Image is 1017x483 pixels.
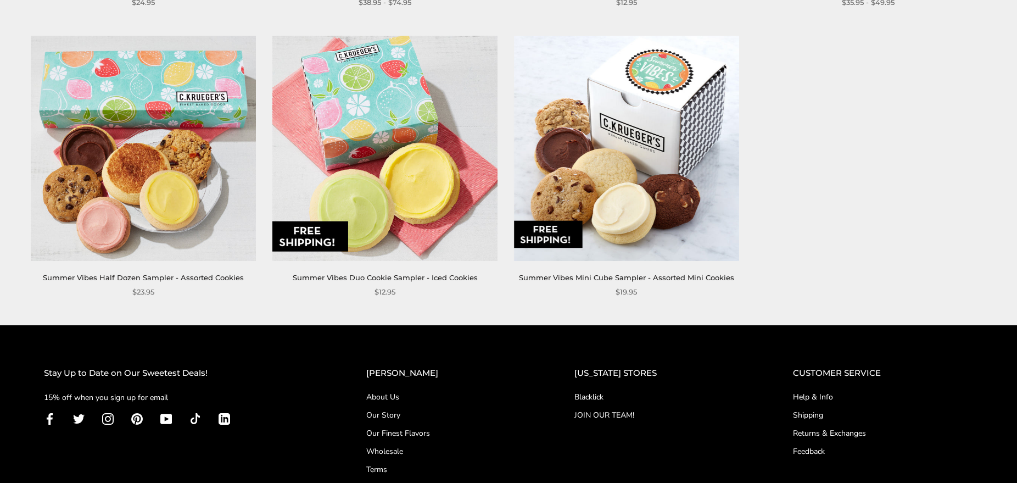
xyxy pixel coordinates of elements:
a: Instagram [102,412,114,425]
img: Summer Vibes Half Dozen Sampler - Assorted Cookies [31,36,256,261]
img: Summer Vibes Mini Cube Sampler - Assorted Mini Cookies [514,36,739,261]
span: $19.95 [616,286,637,298]
h2: [PERSON_NAME] [366,367,530,380]
p: 15% off when you sign up for email [44,391,322,404]
a: Summer Vibes Mini Cube Sampler - Assorted Mini Cookies [519,273,734,282]
a: About Us [366,391,530,403]
span: $23.95 [132,286,154,298]
a: Facebook [44,412,55,425]
a: JOIN OUR TEAM! [574,409,749,421]
a: Returns & Exchanges [793,428,973,439]
h2: Stay Up to Date on Our Sweetest Deals! [44,367,322,380]
img: Summer Vibes Duo Cookie Sampler - Iced Cookies [272,36,498,261]
a: Wholesale [366,446,530,457]
iframe: Sign Up via Text for Offers [9,441,114,474]
a: Summer Vibes Half Dozen Sampler - Assorted Cookies [43,273,244,282]
a: Pinterest [131,412,143,425]
a: TikTok [189,412,201,425]
a: Our Finest Flavors [366,428,530,439]
a: Twitter [73,412,85,425]
h2: [US_STATE] STORES [574,367,749,380]
a: Our Story [366,409,530,421]
span: $12.95 [375,286,395,298]
a: Shipping [793,409,973,421]
a: Blacklick [574,391,749,403]
a: Terms [366,464,530,475]
a: YouTube [160,412,172,425]
a: Feedback [793,446,973,457]
a: Help & Info [793,391,973,403]
a: Summer Vibes Duo Cookie Sampler - Iced Cookies [293,273,478,282]
h2: CUSTOMER SERVICE [793,367,973,380]
a: LinkedIn [219,412,230,425]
